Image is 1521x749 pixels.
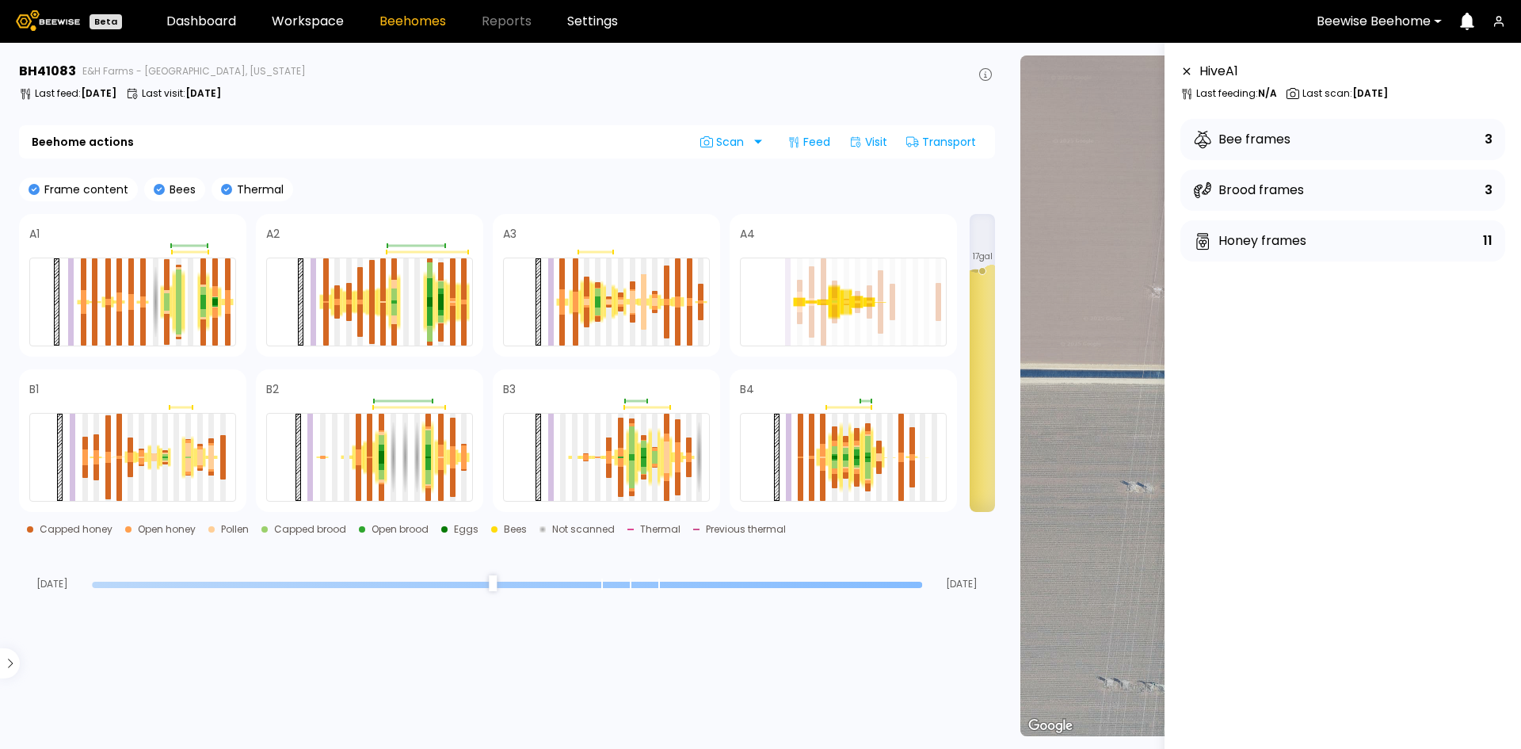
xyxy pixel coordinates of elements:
[19,579,86,589] span: [DATE]
[567,15,618,28] a: Settings
[90,14,122,29] div: Beta
[1352,86,1388,100] b: [DATE]
[35,89,116,98] p: Last feed :
[1485,179,1492,201] div: 3
[82,67,306,76] span: E&H Farms - [GEOGRAPHIC_DATA], [US_STATE]
[40,184,128,195] p: Frame content
[19,65,76,78] h3: BH 41083
[1193,130,1290,149] div: Bee frames
[552,525,615,534] div: Not scanned
[379,15,446,28] a: Beehomes
[29,384,39,395] h4: B1
[221,525,249,534] div: Pollen
[32,136,134,147] b: Beehome actions
[900,129,982,155] div: Transport
[700,136,749,148] span: Scan
[29,228,40,239] h4: A1
[928,579,995,589] span: [DATE]
[138,525,196,534] div: Open honey
[272,15,344,28] a: Workspace
[706,525,786,534] div: Previous thermal
[503,228,517,239] h4: A3
[266,228,280,239] h4: A2
[165,184,196,195] p: Bees
[40,525,112,534] div: Capped honey
[503,384,516,395] h4: B3
[1193,181,1304,200] div: Brood frames
[372,525,429,534] div: Open brood
[740,228,755,239] h4: A4
[1024,716,1077,736] img: Google
[81,86,116,100] b: [DATE]
[482,15,532,28] span: Reports
[843,129,894,155] div: Visit
[1302,89,1388,98] p: Last scan :
[16,10,80,31] img: Beewise logo
[781,129,837,155] div: Feed
[166,15,236,28] a: Dashboard
[1258,86,1277,100] b: N/A
[1483,230,1492,252] div: 11
[142,89,221,98] p: Last visit :
[454,525,478,534] div: Eggs
[274,525,346,534] div: Capped brood
[973,253,993,261] span: 17 gal
[185,86,221,100] b: [DATE]
[640,525,680,534] div: Thermal
[740,384,754,395] h4: B4
[504,525,527,534] div: Bees
[1196,89,1277,98] p: Last feeding :
[266,384,279,395] h4: B2
[1199,62,1238,81] div: Hive A 1
[232,184,284,195] p: Thermal
[1024,716,1077,736] a: Open this area in Google Maps (opens a new window)
[1485,128,1492,151] div: 3
[1193,231,1306,250] div: Honey frames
